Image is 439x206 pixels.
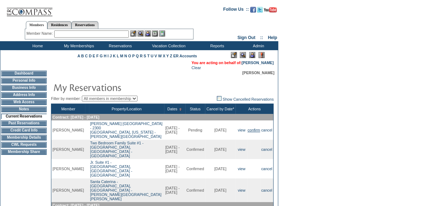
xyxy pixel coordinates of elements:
td: Web Access [1,99,47,105]
td: [DATE] [205,120,235,140]
a: Clear [191,66,201,70]
th: Actions [235,104,274,114]
a: X [163,54,165,58]
a: Show Cancelled Reservations [217,97,274,101]
a: Reservations [71,21,98,29]
a: P [132,54,135,58]
a: [PERSON_NAME] [GEOGRAPHIC_DATA] - 2300[GEOGRAPHIC_DATA], [US_STATE] - [PERSON_NAME][GEOGRAPHIC_DATA] [90,121,163,139]
a: Santa Caterina -[GEOGRAPHIC_DATA], [GEOGRAPHIC_DATA] - [PERSON_NAME][GEOGRAPHIC_DATA][PERSON_NAME] [90,179,162,201]
td: [PERSON_NAME] [51,120,85,140]
a: cancel [261,188,272,192]
a: K [113,54,116,58]
a: J [109,54,112,58]
td: Follow Us :: [223,6,249,15]
img: View Mode [240,52,246,58]
a: cancel [261,147,272,152]
img: Ascending [177,108,182,111]
td: [DATE] [205,178,235,202]
img: Follow us on Twitter [257,7,263,13]
img: Edit Mode [231,52,237,58]
img: b_edit.gif [130,30,136,37]
td: Reports [196,41,237,50]
td: [PERSON_NAME] [51,178,85,202]
a: G [100,54,103,58]
a: cancel [261,128,272,132]
div: Member Name: [27,30,54,37]
img: Log Concern/Member Elevation [258,52,265,58]
a: Follow us on Twitter [257,9,263,13]
a: Members [26,21,48,29]
a: view [238,147,245,152]
a: V [154,54,157,58]
td: Confirmed [185,140,205,159]
img: Subscribe to our YouTube Channel [264,7,277,13]
a: L [117,54,119,58]
td: Admin [237,41,278,50]
td: Dashboard [1,71,47,76]
img: View [137,30,144,37]
td: Confirmed [185,159,205,178]
a: D [89,54,92,58]
a: H [104,54,107,58]
img: Impersonate [145,30,151,37]
td: CWL Requests [1,142,47,148]
img: chk_off.JPG [217,96,221,101]
td: Business Info [1,85,47,91]
a: Subscribe to our YouTube Channel [264,9,277,13]
td: Notes [1,106,47,112]
a: view [238,167,245,171]
a: ER Accounts [173,54,197,58]
a: Residences [47,21,71,29]
td: [PERSON_NAME] [51,140,85,159]
a: Dates [167,107,177,111]
td: Address Info [1,92,47,98]
td: [DATE] - [DATE] [164,140,185,159]
a: Help [268,35,277,40]
td: Membership Share [1,149,47,155]
td: [DATE] - [DATE] [164,159,185,178]
a: S [144,54,146,58]
a: [PERSON_NAME] [242,61,274,65]
td: [DATE] [205,140,235,159]
span: Filter by member: [51,96,81,101]
td: Reservations [99,41,140,50]
span: Contract: [DATE] - [DATE] [52,115,99,119]
img: Become our fan on Facebook [250,7,256,13]
td: [DATE] [205,159,235,178]
td: My Memberships [57,41,99,50]
a: M [120,54,123,58]
a: cancel [261,167,272,171]
a: O [128,54,131,58]
a: N [124,54,127,58]
span: :: [260,35,263,40]
td: Membership Details [1,135,47,140]
a: view [238,188,245,192]
a: Sign Out [237,35,255,40]
a: U [151,54,154,58]
a: C [85,54,88,58]
td: Confirmed [185,178,205,202]
img: pgTtlMyReservations.gif [53,80,197,94]
td: Personal Info [1,78,47,83]
td: Credit Card Info [1,128,47,133]
a: Q [136,54,139,58]
span: You are acting on behalf of: [191,61,274,65]
td: Home [16,41,57,50]
a: Property/Location [112,107,142,111]
td: [DATE] - [DATE] [164,178,185,202]
a: view [238,128,245,132]
td: Pending [185,120,205,140]
img: Reservations [152,30,158,37]
img: b_calculator.gif [159,30,165,37]
a: E [93,54,95,58]
span: [PERSON_NAME] [242,71,274,75]
img: Impersonate [249,52,255,58]
a: Jr. Suite #1 -[GEOGRAPHIC_DATA], [GEOGRAPHIC_DATA] - [GEOGRAPHIC_DATA] [90,160,132,177]
a: A [78,54,80,58]
a: W [158,54,162,58]
td: Vacation Collection [140,41,196,50]
a: Become our fan on Facebook [250,9,256,13]
td: [DATE] - [DATE] [164,120,185,140]
a: Status [190,107,201,111]
a: B [81,54,84,58]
